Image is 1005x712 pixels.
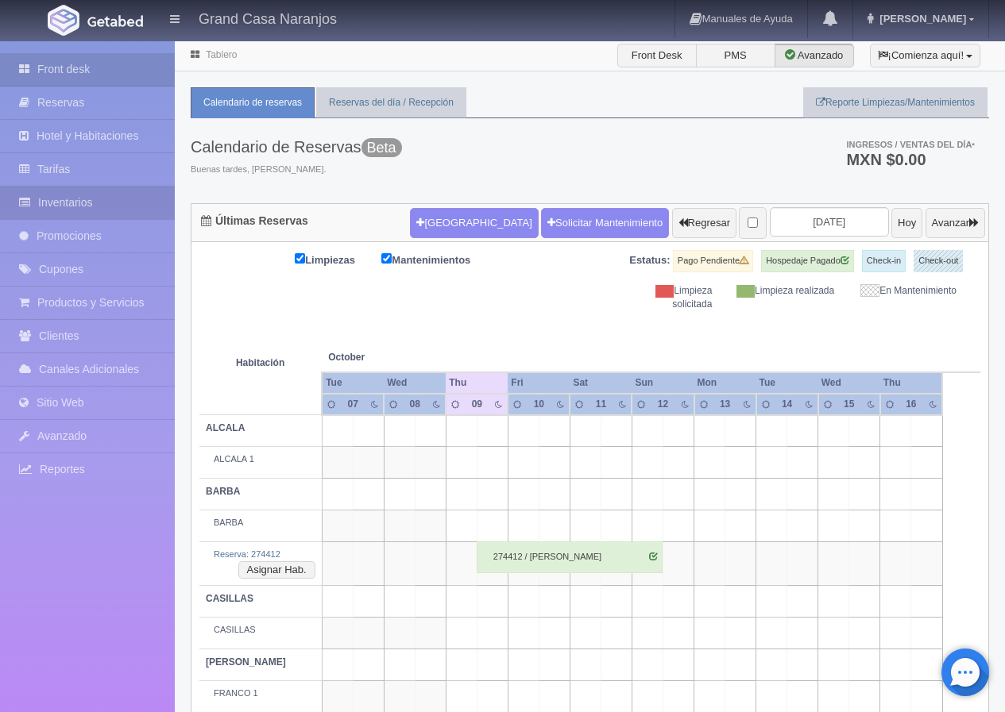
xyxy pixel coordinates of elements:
[361,138,402,157] span: Beta
[761,250,854,272] label: Hospedaje Pagado
[295,250,379,268] label: Limpiezas
[880,372,942,394] th: Thu
[846,152,975,167] h3: MXN $0.00
[592,398,610,411] div: 11
[206,517,315,529] div: BARBA
[840,398,858,411] div: 15
[632,372,694,394] th: Sun
[206,656,286,668] b: [PERSON_NAME]
[541,208,669,238] a: Solicitar Mantenimiento
[694,372,756,394] th: Mon
[191,164,402,176] span: Buenas tardes, [PERSON_NAME].
[778,398,796,411] div: 14
[199,8,337,28] h4: Grand Casa Naranjos
[381,250,494,268] label: Mantenimientos
[381,253,392,264] input: Mantenimientos
[295,253,305,264] input: Limpiezas
[617,44,697,67] label: Front Desk
[926,208,985,238] button: Avanzar
[673,250,753,272] label: Pago Pendiente
[775,44,854,67] label: Avanzado
[206,49,237,60] a: Tablero
[891,208,922,238] button: Hoy
[654,398,672,411] div: 12
[206,422,245,433] b: ALCALA
[716,398,734,411] div: 13
[846,140,975,149] span: Ingresos / Ventas del día
[756,372,818,394] th: Tue
[201,215,308,227] h4: Últimas Reservas
[191,87,315,118] a: Calendario de reservas
[477,541,663,573] div: 274412 / [PERSON_NAME]
[206,593,253,604] b: CASILLAS
[846,284,968,298] div: En Mantenimiento
[384,372,446,394] th: Wed
[87,15,143,27] img: Getabed
[468,398,486,411] div: 09
[406,398,424,411] div: 08
[191,138,402,156] h3: Calendario de Reservas
[446,372,508,394] th: Thu
[818,372,880,394] th: Wed
[206,624,315,637] div: CASILLAS
[602,284,725,311] div: Limpieza solicitada
[206,453,315,466] div: ALCALA 1
[862,250,906,272] label: Check-in
[672,208,736,238] button: Regresar
[206,486,240,497] b: BARBA
[214,549,280,559] a: Reserva: 274412
[322,372,384,394] th: Tue
[724,284,846,298] div: Limpieza realizada
[410,208,538,238] button: [GEOGRAPHIC_DATA]
[696,44,775,67] label: PMS
[570,372,632,394] th: Sat
[876,13,966,25] span: [PERSON_NAME]
[803,87,988,118] a: Reporte Limpiezas/Mantenimientos
[238,561,315,579] button: Asignar Hab.
[328,351,439,364] span: October
[236,357,284,368] strong: Habitación
[914,250,963,272] label: Check-out
[344,398,362,411] div: 07
[508,372,570,394] th: Fri
[206,687,315,700] div: FRANCO 1
[48,5,79,36] img: Getabed
[530,398,548,411] div: 10
[629,253,670,268] label: Estatus:
[316,87,466,118] a: Reservas del día / Recepción
[902,398,920,411] div: 16
[870,44,980,67] button: ¡Comienza aquí!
